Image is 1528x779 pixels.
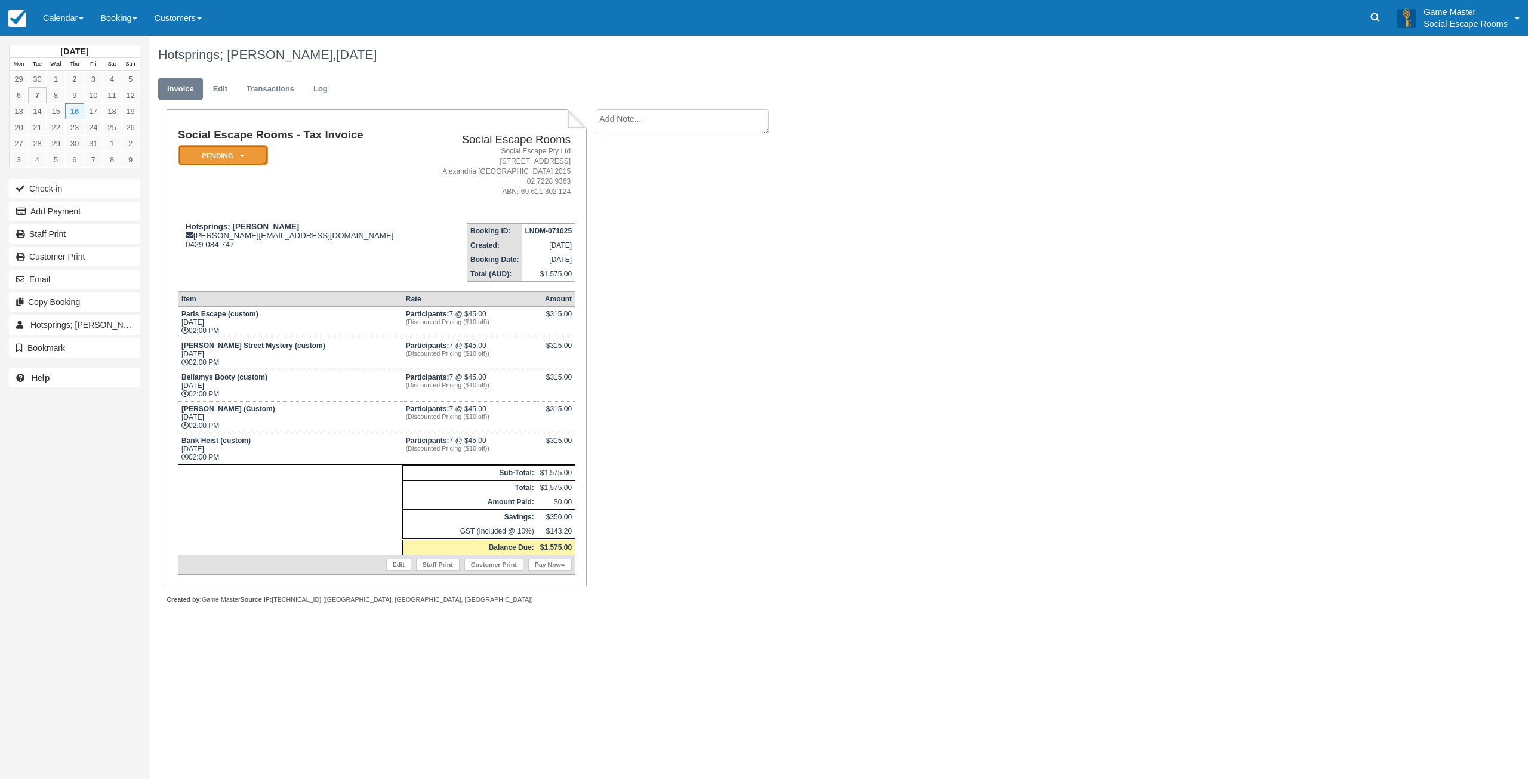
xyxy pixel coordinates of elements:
strong: Hotsprings; [PERSON_NAME] [186,222,299,231]
strong: [PERSON_NAME] (Custom) [181,405,275,413]
a: 20 [10,119,28,136]
th: Sat [103,58,121,71]
a: 13 [10,103,28,119]
th: Tue [28,58,47,71]
th: Sun [121,58,140,71]
td: 7 @ $45.00 [403,370,537,402]
button: Bookmark [9,338,140,358]
th: Booking ID: [467,224,522,239]
a: Edit [386,559,411,571]
h1: Hotsprings; [PERSON_NAME], [158,48,1286,62]
th: Savings: [403,510,537,525]
th: Fri [84,58,103,71]
a: Edit [204,78,236,101]
strong: $1,575.00 [540,543,572,552]
h1: Social Escape Rooms - Tax Invoice [178,129,420,141]
address: Social Escape Pty Ltd [STREET_ADDRESS] Alexandria [GEOGRAPHIC_DATA] 2015 02 7228 9363 ABN: 69 611... [425,146,571,198]
a: Staff Print [9,224,140,244]
strong: Source IP: [241,596,272,603]
div: $315.00 [540,405,572,423]
th: Amount [537,292,575,307]
div: $315.00 [540,436,572,454]
em: Pending [178,145,268,166]
a: 16 [65,103,84,119]
div: $315.00 [540,341,572,359]
div: $315.00 [540,373,572,391]
strong: [DATE] [60,47,88,56]
th: Booking Date: [467,253,522,267]
strong: Bank Heist (custom) [181,436,251,445]
strong: Participants [406,436,449,445]
img: checkfront-main-nav-mini-logo.png [8,10,26,27]
strong: Paris Escape (custom) [181,310,258,318]
a: Customer Print [464,559,523,571]
a: 8 [103,152,121,168]
td: [DATE] 02:00 PM [178,402,402,433]
a: 28 [28,136,47,152]
a: 2 [65,71,84,87]
a: 27 [10,136,28,152]
td: 7 @ $45.00 [403,338,537,370]
td: $1,575.00 [522,267,575,282]
a: Log [304,78,337,101]
a: 23 [65,119,84,136]
td: [DATE] 02:00 PM [178,370,402,402]
a: 5 [121,71,140,87]
a: 12 [121,87,140,103]
p: Game Master [1424,6,1508,18]
a: 1 [103,136,121,152]
a: 9 [121,152,140,168]
th: Total (AUD): [467,267,522,282]
a: 22 [47,119,65,136]
h2: Social Escape Rooms [425,134,571,146]
button: Check-in [9,179,140,198]
a: 14 [28,103,47,119]
td: 7 @ $45.00 [403,307,537,338]
td: $1,575.00 [537,481,575,495]
td: [DATE] [522,253,575,267]
button: Email [9,270,140,289]
a: Transactions [238,78,303,101]
a: 30 [65,136,84,152]
a: 8 [47,87,65,103]
em: (Discounted Pricing ($10 off)) [406,350,534,357]
b: Help [32,373,50,383]
th: Created: [467,238,522,253]
th: Amount Paid: [403,495,537,510]
a: 5 [47,152,65,168]
td: [DATE] 02:00 PM [178,338,402,370]
em: (Discounted Pricing ($10 off)) [406,381,534,389]
td: [DATE] 02:00 PM [178,433,402,465]
a: 3 [10,152,28,168]
button: Copy Booking [9,292,140,312]
em: (Discounted Pricing ($10 off)) [406,413,534,420]
a: 21 [28,119,47,136]
a: 9 [65,87,84,103]
td: $143.20 [537,524,575,540]
a: 3 [84,71,103,87]
a: 31 [84,136,103,152]
a: Help [9,368,140,387]
em: (Discounted Pricing ($10 off)) [406,445,534,452]
th: Sub-Total: [403,466,537,481]
strong: LNDM-071025 [525,227,572,235]
td: 7 @ $45.00 [403,433,537,465]
a: 17 [84,103,103,119]
a: 2 [121,136,140,152]
a: 1 [47,71,65,87]
strong: Bellamys Booty (custom) [181,373,267,381]
a: 30 [28,71,47,87]
strong: Participants [406,341,449,350]
td: $1,575.00 [537,466,575,481]
a: 25 [103,119,121,136]
a: 11 [103,87,121,103]
a: Customer Print [9,247,140,266]
a: Pending [178,144,264,167]
th: Balance Due: [403,540,537,555]
div: Game Master [TECHNICAL_ID] ([GEOGRAPHIC_DATA], [GEOGRAPHIC_DATA], [GEOGRAPHIC_DATA]) [167,595,586,604]
a: 26 [121,119,140,136]
a: 15 [47,103,65,119]
th: Rate [403,292,537,307]
span: [DATE] [337,47,377,62]
strong: [PERSON_NAME] Street Mystery (custom) [181,341,325,350]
